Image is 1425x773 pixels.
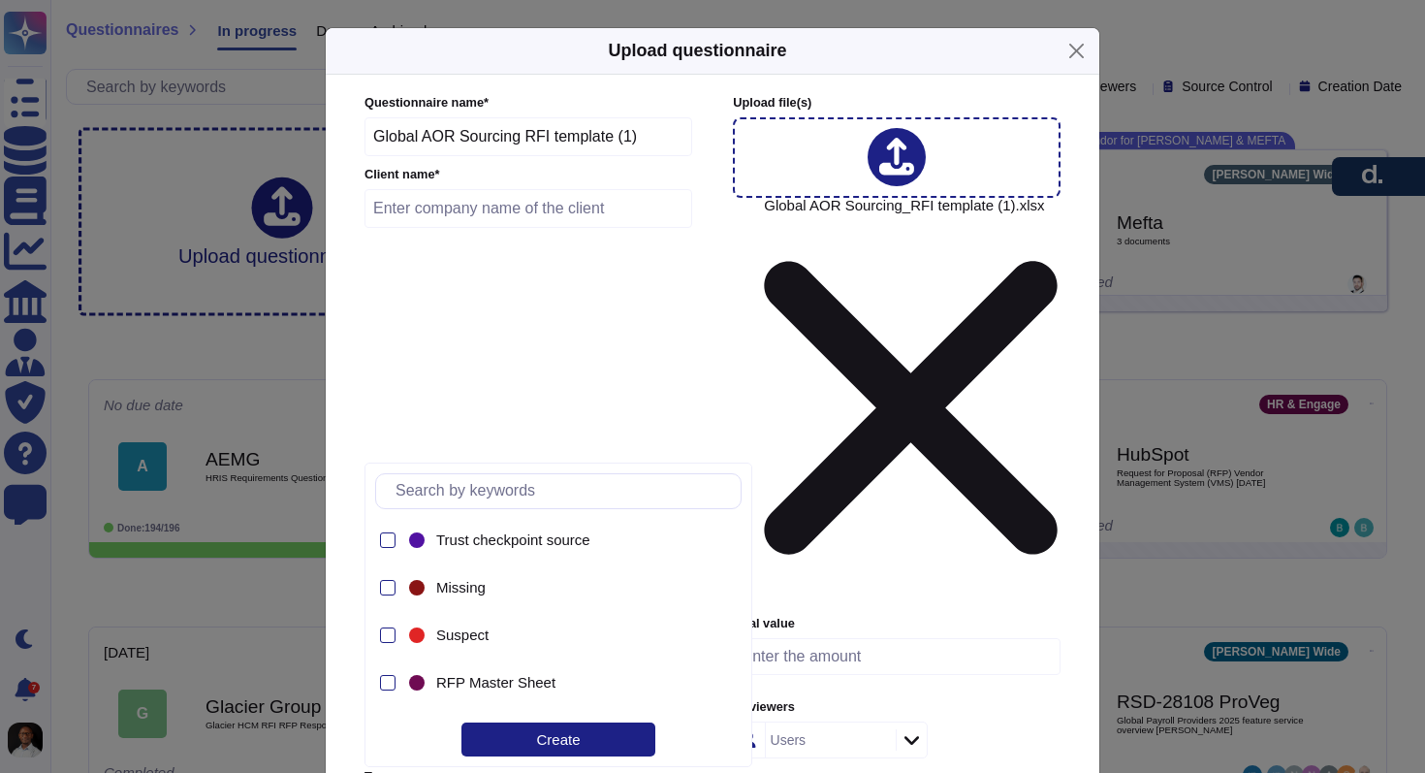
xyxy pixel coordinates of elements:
[436,627,489,644] span: Suspect
[771,733,807,747] div: Users
[405,661,721,705] div: RFP Master Sheet
[405,576,428,599] div: Missing
[733,95,811,110] span: Upload file (s)
[364,117,692,156] input: Enter questionnaire name
[436,674,713,692] div: RFP Master Sheet
[461,723,655,757] div: Create
[764,198,1058,603] span: Global AOR Sourcing_RFI template (1).xlsx
[1061,36,1092,66] button: Close
[405,529,428,552] div: Trust checkpoint source
[436,579,486,596] span: Missing
[364,169,692,181] label: Client name
[734,618,1061,630] label: Deal value
[436,627,713,644] div: Suspect
[734,701,1061,714] label: Reviewers
[405,614,721,658] div: Suspect
[364,189,692,228] input: Enter company name of the client
[405,624,428,647] div: Suspect
[608,38,786,64] h5: Upload questionnaire
[364,97,692,110] label: Questionnaire name
[386,474,741,508] input: Search by keywords
[436,674,555,692] span: RFP Master Sheet
[405,709,721,753] div: SOC2
[405,519,721,563] div: Trust checkpoint source
[405,566,721,610] div: Missing
[436,579,713,596] div: Missing
[436,531,713,549] div: Trust checkpoint source
[436,531,590,549] span: Trust checkpoint source
[734,638,1061,675] input: Enter the amount
[405,671,428,694] div: RFP Master Sheet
